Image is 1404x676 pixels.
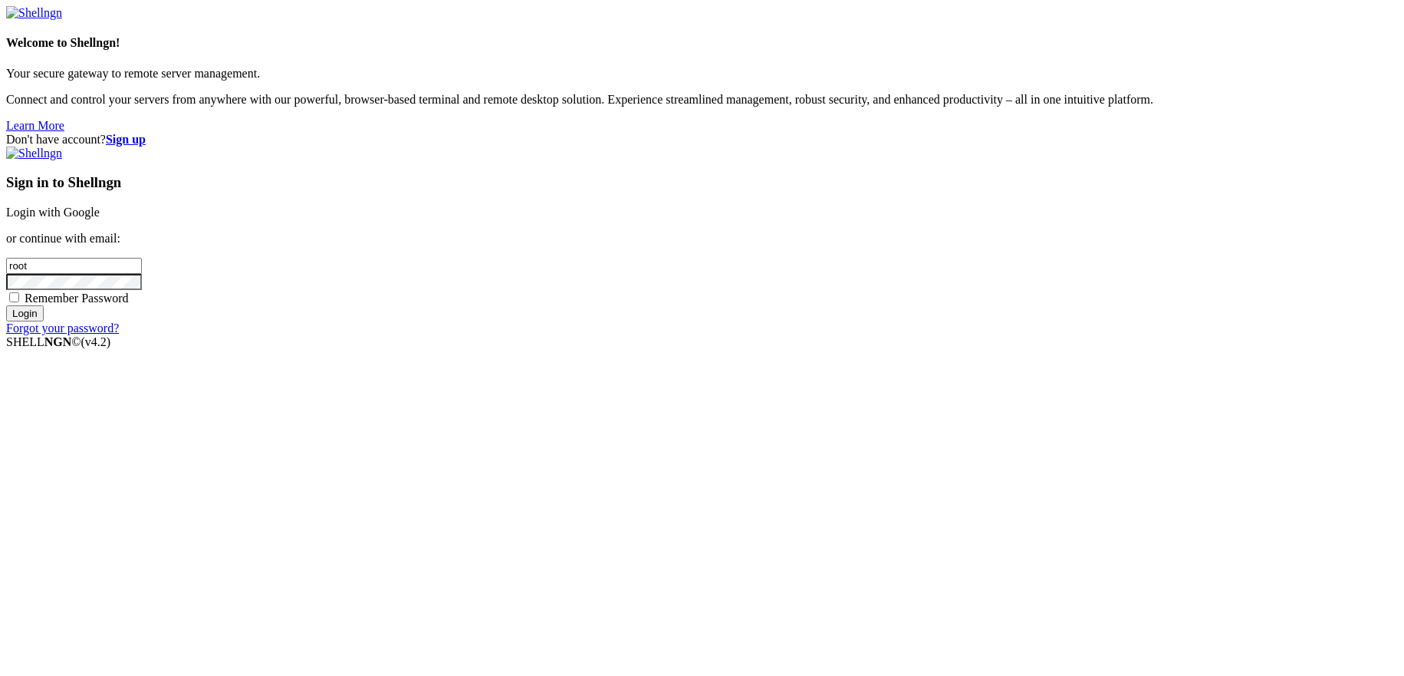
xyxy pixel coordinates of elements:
[6,133,1398,147] div: Don't have account?
[6,174,1398,191] h3: Sign in to Shellngn
[6,67,1398,81] p: Your secure gateway to remote server management.
[6,206,100,219] a: Login with Google
[6,335,110,348] span: SHELL ©
[6,305,44,322] input: Login
[106,133,146,146] a: Sign up
[6,36,1398,50] h4: Welcome to Shellngn!
[6,322,119,335] a: Forgot your password?
[6,258,142,274] input: Email address
[6,6,62,20] img: Shellngn
[81,335,111,348] span: 4.2.0
[6,147,62,160] img: Shellngn
[44,335,72,348] b: NGN
[6,93,1398,107] p: Connect and control your servers from anywhere with our powerful, browser-based terminal and remo...
[25,292,129,305] span: Remember Password
[6,119,64,132] a: Learn More
[6,232,1398,246] p: or continue with email:
[9,292,19,302] input: Remember Password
